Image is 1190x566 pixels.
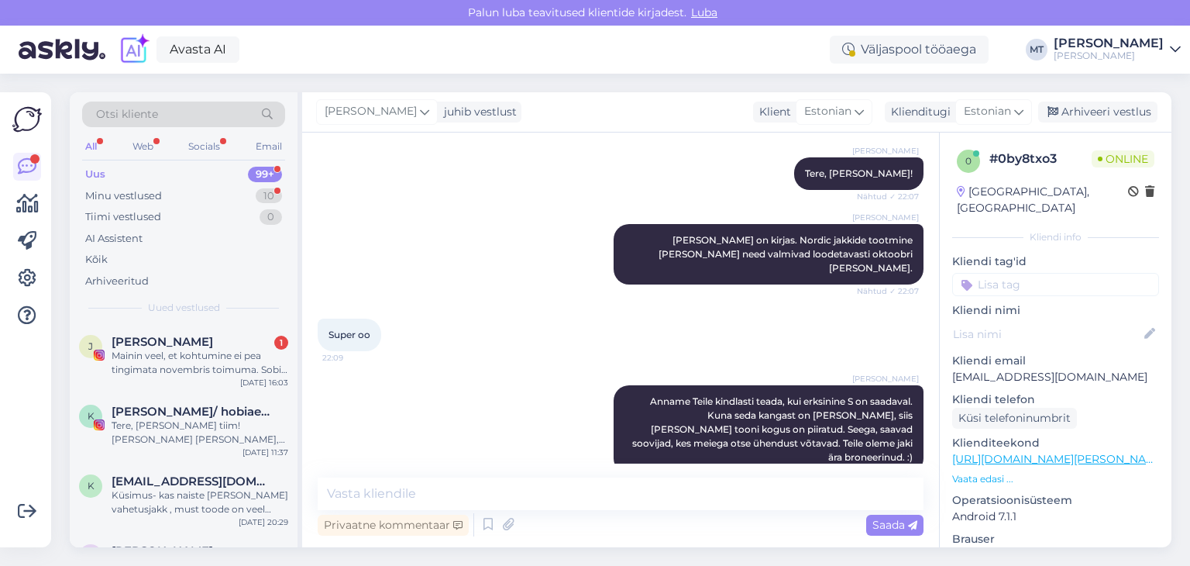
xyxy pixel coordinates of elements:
[325,103,417,120] span: [PERSON_NAME]
[156,36,239,63] a: Avasta AI
[12,105,42,134] img: Askly Logo
[857,191,919,202] span: Nähtud ✓ 22:07
[830,36,989,64] div: Väljaspool tööaega
[952,509,1159,525] p: Android 7.1.1
[952,452,1166,466] a: [URL][DOMAIN_NAME][PERSON_NAME]
[85,209,161,225] div: Tiimi vestlused
[438,104,517,120] div: juhib vestlust
[85,274,149,289] div: Arhiveeritud
[328,329,370,340] span: Super oo
[964,103,1011,120] span: Estonian
[240,377,288,388] div: [DATE] 16:03
[85,188,162,204] div: Minu vestlused
[952,302,1159,319] p: Kliendi nimi
[112,475,273,488] span: katri.karvanen.kk@gmail.com
[804,103,851,120] span: Estonian
[118,33,150,66] img: explore-ai
[952,472,1159,486] p: Vaata edasi ...
[129,136,156,157] div: Web
[885,104,951,120] div: Klienditugi
[852,212,919,223] span: [PERSON_NAME]
[239,516,288,528] div: [DATE] 20:29
[952,531,1159,547] p: Brauser
[260,209,282,225] div: 0
[1054,50,1164,62] div: [PERSON_NAME]
[85,167,105,182] div: Uus
[872,518,917,532] span: Saada
[952,353,1159,369] p: Kliendi email
[322,352,380,364] span: 22:09
[248,167,282,182] div: 99+
[112,544,213,558] span: Hannah Hawkins
[659,234,915,274] span: [PERSON_NAME] on kirjas. Nordic jakkide tootmine [PERSON_NAME] need valmivad loodetavasti oktoobr...
[112,488,288,516] div: Küsimus- kas naiste [PERSON_NAME] vahetusjakk , must toode on veel millalgi lattu tagasi saabumas...
[112,349,288,377] div: Mainin veel, et kohtumine ei pea tingimata novembris toimuma. Sobib hästi ka oktoobris, kuid hilj...
[112,419,288,447] div: Tere, [PERSON_NAME] tiim! [PERSON_NAME] [PERSON_NAME], sisulooja lehega [PERSON_NAME], [PERSON_NA...
[82,136,100,157] div: All
[852,373,919,385] span: [PERSON_NAME]
[112,405,273,419] span: Kairet Pintman/ hobiaednik🌺
[88,340,93,352] span: J
[952,273,1159,296] input: Lisa tag
[148,301,220,315] span: Uued vestlused
[85,231,143,247] div: AI Assistent
[957,184,1128,216] div: [GEOGRAPHIC_DATA], [GEOGRAPHIC_DATA]
[952,254,1159,270] p: Kliendi tag'id
[1092,150,1154,167] span: Online
[952,408,1077,429] div: Küsi telefoninumbrit
[1038,102,1157,123] div: Arhiveeri vestlus
[1026,39,1047,60] div: MT
[805,167,913,179] span: Tere, [PERSON_NAME]!
[112,335,213,349] span: Joona Kalamägi
[85,252,108,267] div: Kõik
[256,188,282,204] div: 10
[88,480,95,492] span: k
[952,392,1159,408] p: Kliendi telefon
[1054,37,1164,50] div: [PERSON_NAME]
[96,106,158,123] span: Otsi kliente
[1054,37,1181,62] a: [PERSON_NAME][PERSON_NAME]
[965,155,972,167] span: 0
[88,410,95,422] span: K
[274,336,288,350] div: 1
[952,492,1159,509] p: Operatsioonisüsteem
[852,145,919,157] span: [PERSON_NAME]
[952,369,1159,385] p: [EMAIL_ADDRESS][DOMAIN_NAME]
[753,104,791,120] div: Klient
[185,136,223,157] div: Socials
[952,230,1159,244] div: Kliendi info
[686,5,722,19] span: Luba
[242,447,288,458] div: [DATE] 11:37
[632,395,915,463] span: Anname Teile kindlasti teada, kui erksinine S on saadaval. Kuna seda kangast on [PERSON_NAME], si...
[989,150,1092,168] div: # 0by8txo3
[857,285,919,297] span: Nähtud ✓ 22:07
[953,326,1141,343] input: Lisa nimi
[952,435,1159,451] p: Klienditeekond
[253,136,285,157] div: Email
[318,515,469,536] div: Privaatne kommentaar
